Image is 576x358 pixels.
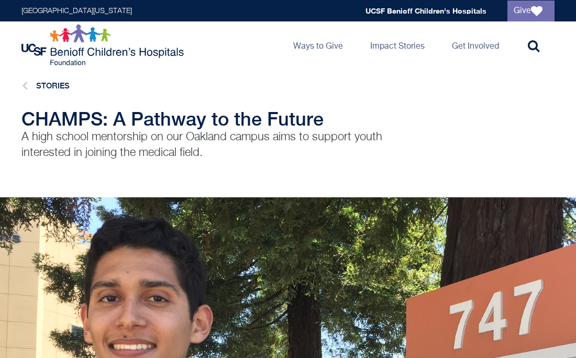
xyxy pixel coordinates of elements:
img: Logo for UCSF Benioff Children's Hospitals Foundation [21,24,186,66]
a: Ways to Give [285,21,351,69]
a: Impact Stories [362,21,433,69]
a: Give [507,1,555,21]
a: [GEOGRAPHIC_DATA][US_STATE] [21,7,132,15]
a: Get Involved [444,21,507,69]
a: UCSF Benioff Children's Hospitals [365,6,486,15]
a: Stories [36,81,70,90]
p: A high school mentorship on our Oakland campus aims to support youth interested in joining the me... [21,129,425,176]
span: CHAMPS: A Pathway to the Future [21,108,324,130]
